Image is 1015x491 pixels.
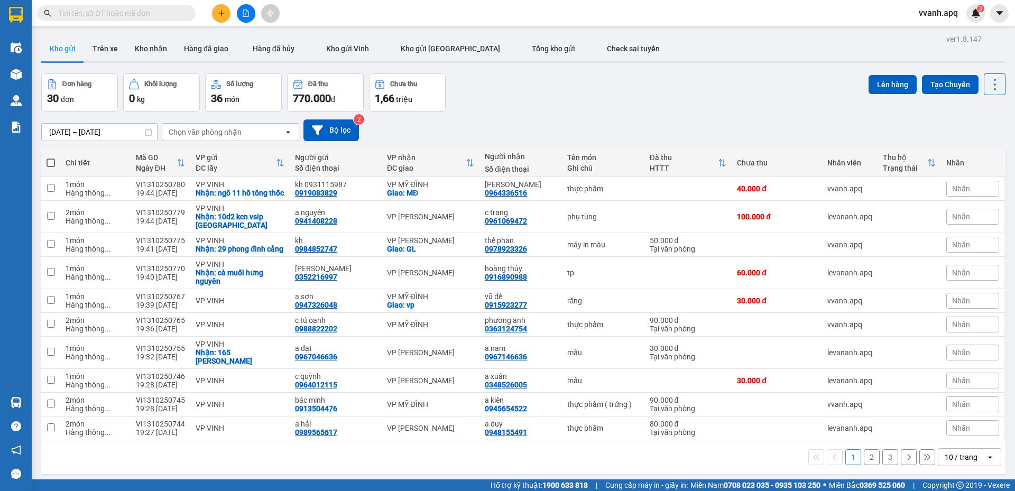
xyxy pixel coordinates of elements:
[650,153,718,162] div: Đã thu
[105,428,111,437] span: ...
[253,44,294,53] span: Hàng đã hủy
[690,479,820,491] span: Miền Nam
[66,344,125,353] div: 1 món
[126,36,176,61] button: Kho nhận
[567,268,639,277] div: tp
[47,92,59,105] span: 30
[136,273,185,281] div: 19:40 [DATE]
[66,245,125,253] div: Hàng thông thường
[66,396,125,404] div: 2 món
[136,404,185,413] div: 19:28 [DATE]
[58,7,183,19] input: Tìm tên, số ĐT hoặc mã đơn
[66,381,125,389] div: Hàng thông thường
[266,10,274,17] span: aim
[387,292,474,301] div: VP MỸ ĐÌNH
[567,164,639,172] div: Ghi chú
[883,164,927,172] div: Trạng thái
[41,73,118,112] button: Đơn hàng30đơn
[144,80,177,88] div: Khối lượng
[295,273,337,281] div: 0352216997
[42,124,157,141] input: Select a date range.
[883,153,927,162] div: Thu hộ
[387,236,474,245] div: VP [PERSON_NAME]
[952,240,970,249] span: Nhãn
[136,325,185,333] div: 19:36 [DATE]
[737,376,817,385] div: 30.000 đ
[196,268,284,285] div: Nhận: cà muối hưng nguyên
[990,4,1009,23] button: caret-down
[11,69,22,80] img: warehouse-icon
[218,10,225,17] span: plus
[196,164,276,172] div: ĐC lấy
[105,189,111,197] span: ...
[293,92,331,105] span: 770.000
[971,8,981,18] img: icon-new-feature
[136,164,177,172] div: Ngày ĐH
[913,479,915,491] span: |
[650,404,727,413] div: Tại văn phòng
[136,316,185,325] div: VI1310250765
[737,159,817,167] div: Chưa thu
[485,152,556,161] div: Người nhận
[136,396,185,404] div: VI1310250745
[485,353,527,361] div: 0967146636
[136,292,185,301] div: VI1310250767
[387,376,474,385] div: VP [PERSON_NAME]
[827,297,872,305] div: vvanh.apq
[485,165,556,173] div: Số điện thoại
[567,348,639,357] div: mẫu
[485,372,556,381] div: a xuân
[176,36,237,61] button: Hàng đã giao
[567,184,639,193] div: thực phẩm
[169,127,242,137] div: Chọn văn phòng nhận
[11,95,22,106] img: warehouse-icon
[952,376,970,385] span: Nhãn
[295,164,376,172] div: Số điện thoại
[387,189,474,197] div: Giao: MĐ
[9,7,23,23] img: logo-vxr
[485,180,556,189] div: kim liên
[485,236,556,245] div: thế phan
[396,95,412,104] span: triệu
[295,180,376,189] div: kh 0931115987
[284,128,292,136] svg: open
[295,353,337,361] div: 0967046636
[136,208,185,217] div: VI1310250779
[650,420,727,428] div: 80.000 đ
[196,376,284,385] div: VP VINH
[196,348,284,365] div: Nhận: 165 đặng thai mai
[946,159,999,167] div: Nhãn
[136,428,185,437] div: 19:27 [DATE]
[827,320,872,329] div: vvanh.apq
[129,92,135,105] span: 0
[485,420,556,428] div: a duy
[650,316,727,325] div: 90.000 đ
[136,381,185,389] div: 19:28 [DATE]
[295,264,376,273] div: c ngọc
[205,73,282,112] button: Số lượng36món
[11,397,22,408] img: warehouse-icon
[845,449,861,465] button: 1
[295,344,376,353] div: a đạt
[66,292,125,301] div: 1 món
[491,479,588,491] span: Hỗ trợ kỹ thuật:
[650,236,727,245] div: 50.000 đ
[66,236,125,245] div: 1 món
[952,320,970,329] span: Nhãn
[66,217,125,225] div: Hàng thông thường
[650,428,727,437] div: Tại văn phòng
[66,264,125,273] div: 1 món
[922,75,979,94] button: Tạo Chuyến
[105,273,111,281] span: ...
[737,184,817,193] div: 40.000 đ
[605,479,688,491] span: Cung cấp máy in - giấy in:
[387,320,474,329] div: VP MỸ ĐÌNH
[62,80,91,88] div: Đơn hàng
[66,325,125,333] div: Hàng thông thường
[295,245,337,253] div: 0984852747
[952,348,970,357] span: Nhãn
[66,273,125,281] div: Hàng thông thường
[827,212,872,221] div: levananh.apq
[945,452,977,462] div: 10 / trang
[105,404,111,413] span: ...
